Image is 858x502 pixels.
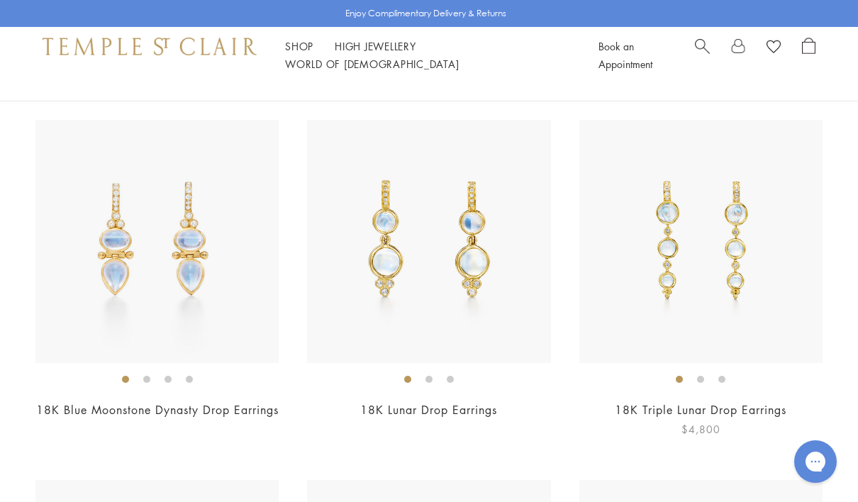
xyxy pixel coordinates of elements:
a: View Wishlist [767,38,781,59]
a: Open Shopping Bag [802,38,815,73]
a: Search [695,38,710,73]
img: 18K Blue Moonstone Dynasty Drop Earrings [35,120,279,363]
a: ShopShop [285,39,313,53]
a: High JewelleryHigh Jewellery [335,39,416,53]
nav: Main navigation [285,38,567,73]
a: 18K Blue Moonstone Dynasty Drop Earrings [36,402,279,418]
iframe: Gorgias live chat messenger [787,435,844,488]
img: Temple St. Clair [43,38,257,55]
span: $4,800 [681,421,720,437]
a: 18K Triple Lunar Drop Earrings [615,402,786,418]
p: Enjoy Complimentary Delivery & Returns [345,6,506,21]
a: Book an Appointment [598,39,652,71]
img: 18K Lunar Drop Earrings [307,120,550,363]
a: World of [DEMOGRAPHIC_DATA]World of [DEMOGRAPHIC_DATA] [285,57,459,71]
a: 18K Lunar Drop Earrings [360,402,497,418]
img: 18K Triple Lunar Drop Earrings [579,120,823,363]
